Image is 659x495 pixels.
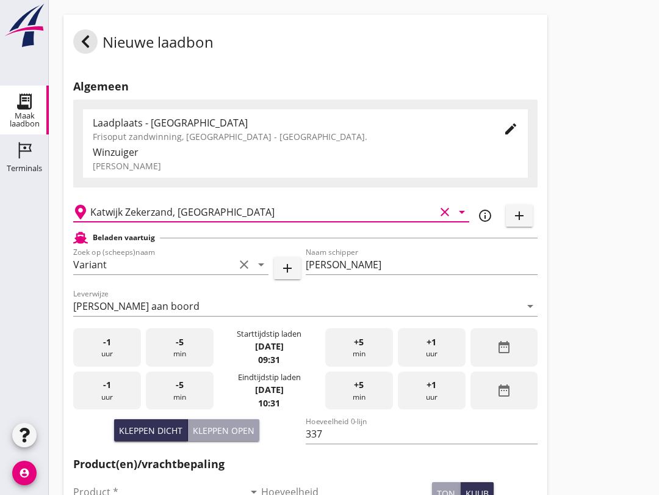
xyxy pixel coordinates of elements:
div: Kleppen open [193,424,254,437]
span: -1 [103,378,111,392]
strong: [DATE] [255,340,284,352]
i: date_range [497,383,511,398]
h2: Product(en)/vrachtbepaling [73,456,538,472]
div: Frisoput zandwinning, [GEOGRAPHIC_DATA] - [GEOGRAPHIC_DATA]. [93,130,484,143]
i: add [280,261,295,276]
input: Hoeveelheid 0-lijn [306,424,538,444]
i: edit [503,122,518,136]
strong: [DATE] [255,384,284,395]
div: Winzuiger [93,145,518,159]
div: min [146,328,214,367]
div: uur [73,372,141,410]
div: min [325,328,393,367]
div: [PERSON_NAME] [93,159,518,172]
i: add [512,208,527,223]
i: clear [237,257,251,272]
div: Nieuwe laadbon [73,29,214,59]
div: Laadplaats - [GEOGRAPHIC_DATA] [93,116,484,130]
button: Kleppen open [188,419,259,441]
h2: Beladen vaartuig [93,232,155,243]
input: Losplaats [90,202,435,222]
span: +5 [354,378,364,392]
strong: 09:31 [258,354,280,365]
input: Naam schipper [306,255,538,274]
h2: Algemeen [73,78,538,95]
div: uur [73,328,141,367]
span: +1 [427,335,436,349]
div: min [325,372,393,410]
div: [PERSON_NAME] aan boord [73,301,200,312]
button: Kleppen dicht [114,419,188,441]
i: info_outline [478,208,492,223]
div: Starttijdstip laden [237,328,301,340]
input: Zoek op (scheeps)naam [73,255,234,274]
span: -5 [176,335,184,349]
i: date_range [497,340,511,354]
i: clear [438,205,452,219]
strong: 10:31 [258,397,280,409]
i: account_circle [12,461,37,485]
span: -5 [176,378,184,392]
span: +1 [427,378,436,392]
i: arrow_drop_down [455,205,469,219]
i: arrow_drop_down [523,299,538,313]
div: uur [398,372,466,410]
div: uur [398,328,466,367]
i: arrow_drop_down [254,257,268,272]
div: Terminals [7,164,42,172]
span: -1 [103,335,111,349]
img: logo-small.a267ee39.svg [2,3,46,48]
div: min [146,372,214,410]
div: Kleppen dicht [119,424,182,437]
span: +5 [354,335,364,349]
div: Eindtijdstip laden [238,372,301,383]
